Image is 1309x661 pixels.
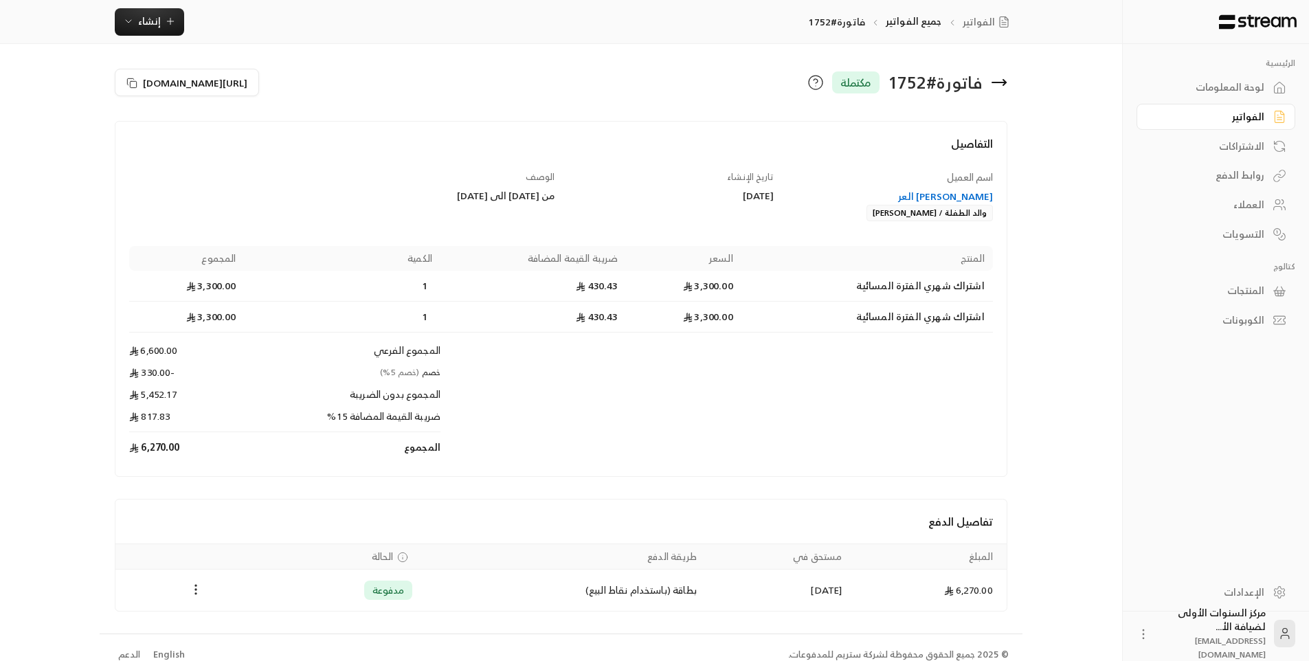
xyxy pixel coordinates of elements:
div: التسويات [1154,227,1264,241]
div: الفواتير [1154,110,1264,124]
th: المبلغ [850,544,1006,570]
span: تاريخ الإنشاء [727,169,774,185]
p: الرئيسية [1137,58,1295,69]
td: 6,270.00 [850,570,1006,611]
span: مكتملة [840,74,871,91]
td: [DATE] [705,570,851,611]
a: المنتجات [1137,278,1295,304]
span: الحالة [372,550,394,563]
p: كتالوج [1137,261,1295,272]
td: 3,300.00 [129,302,244,333]
div: الإعدادات [1154,585,1264,599]
th: ضريبة القيمة المضافة [440,246,627,271]
a: روابط الدفع [1137,162,1295,189]
th: السعر [627,246,741,271]
td: 3,300.00 [627,271,741,302]
th: مستحق في [705,544,851,570]
div: [PERSON_NAME] العر [787,190,993,203]
span: اسم العميل [947,168,993,186]
a: جميع الفواتير [886,12,942,30]
a: الفواتير [1137,104,1295,131]
td: 430.43 [440,271,627,302]
th: الكمية [244,246,440,271]
a: الإعدادات [1137,579,1295,605]
div: العملاء [1154,198,1264,212]
div: الكوبونات [1154,313,1264,327]
nav: breadcrumb [808,14,1014,29]
td: ضريبة القيمة المضافة 15% [244,410,440,432]
th: المجموع [129,246,244,271]
img: Logo [1218,14,1298,30]
td: خصم [244,366,440,388]
td: اشتراك شهري الفترة المسائية [741,302,993,333]
div: روابط الدفع [1154,168,1264,182]
a: الفواتير [963,15,1015,29]
div: الاشتراكات [1154,139,1264,153]
div: مركز السنوات الأولى لضيافة الأ... [1159,606,1266,661]
table: Products [129,246,993,462]
a: لوحة المعلومات [1137,74,1295,101]
div: [DATE] [568,189,774,203]
p: فاتورة#1752 [808,15,864,29]
td: المجموع [244,432,440,462]
a: التسويات [1137,221,1295,247]
span: [URL][DOMAIN_NAME] [143,76,247,90]
h4: تفاصيل الدفع [129,513,993,530]
th: طريقة الدفع [421,544,704,570]
button: إنشاء [115,8,184,36]
td: 3,300.00 [129,271,244,302]
span: 1 [418,279,432,293]
button: [URL][DOMAIN_NAME] [115,69,259,96]
td: 430.43 [440,302,627,333]
div: لوحة المعلومات [1154,80,1264,94]
h4: التفاصيل [129,135,993,166]
td: المجموع بدون الضريبة [244,388,440,410]
th: المنتج [741,246,993,271]
div: فاتورة # 1752 [888,71,983,93]
div: المنتجات [1154,284,1264,298]
div: والد الطفلة / [PERSON_NAME] [866,205,993,221]
td: -330.00 [129,366,244,388]
span: إنشاء [138,12,161,30]
span: 1 [418,310,432,324]
td: بطاقة (باستخدام نقاط البيع) [421,570,704,611]
td: اشتراك شهري الفترة المسائية [741,271,993,302]
td: 6,270.00 [129,432,244,462]
table: Payments [115,544,1007,611]
td: 6,600.00 [129,333,244,366]
span: مدفوعة [372,583,405,597]
a: [PERSON_NAME] العروالد الطفلة / [PERSON_NAME] [787,190,993,221]
a: الكوبونات [1137,307,1295,334]
td: 5,452.17 [129,388,244,410]
a: الاشتراكات [1137,133,1295,159]
td: 817.83 [129,410,244,432]
td: 3,300.00 [627,302,741,333]
a: العملاء [1137,192,1295,219]
td: المجموع الفرعي [244,333,440,366]
div: من [DATE] الى [DATE] [129,189,555,203]
span: (خصم 5%) [380,365,419,379]
span: الوصف [526,169,555,185]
